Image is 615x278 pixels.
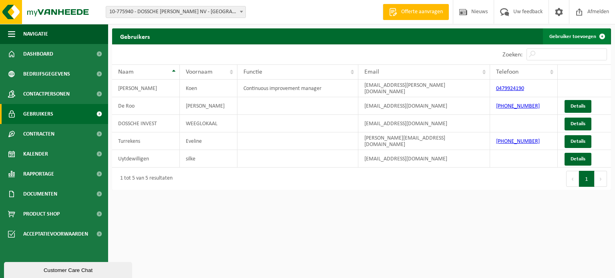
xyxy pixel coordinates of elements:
[23,124,54,144] span: Contracten
[106,6,246,18] span: 10-775940 - DOSSCHE MILLS NV - MERKSEM
[106,6,245,18] span: 10-775940 - DOSSCHE MILLS NV - MERKSEM
[358,132,490,150] td: [PERSON_NAME][EMAIL_ADDRESS][DOMAIN_NAME]
[496,103,540,109] a: [PHONE_NUMBER]
[496,138,540,144] a: [PHONE_NUMBER]
[579,171,595,187] button: 1
[565,153,591,166] a: Details
[565,100,591,113] a: Details
[23,104,53,124] span: Gebruikers
[180,150,238,168] td: silke
[496,86,524,92] a: 0479924190
[595,171,607,187] button: Next
[112,97,180,115] td: De Roo
[4,260,134,278] iframe: chat widget
[23,24,48,44] span: Navigatie
[243,69,262,75] span: Functie
[565,118,591,130] a: Details
[23,84,70,104] span: Contactpersonen
[502,52,523,58] label: Zoeken:
[112,80,180,97] td: [PERSON_NAME]
[358,115,490,132] td: [EMAIL_ADDRESS][DOMAIN_NAME]
[237,80,358,97] td: Continuous improvement manager
[180,80,238,97] td: Koen
[186,69,213,75] span: Voornaam
[358,97,490,115] td: [EMAIL_ADDRESS][DOMAIN_NAME]
[543,28,610,44] a: Gebruiker toevoegen
[23,204,60,224] span: Product Shop
[23,44,53,64] span: Dashboard
[23,144,48,164] span: Kalender
[116,172,173,186] div: 1 tot 5 van 5 resultaten
[112,150,180,168] td: Uytdewilligen
[23,64,70,84] span: Bedrijfsgegevens
[118,69,134,75] span: Naam
[566,171,579,187] button: Previous
[112,28,158,44] h2: Gebruikers
[180,115,238,132] td: WEEGLOKAAL
[496,69,519,75] span: Telefoon
[23,164,54,184] span: Rapportage
[112,115,180,132] td: DOSSCHE INVEST
[399,8,445,16] span: Offerte aanvragen
[23,224,88,244] span: Acceptatievoorwaarden
[358,150,490,168] td: [EMAIL_ADDRESS][DOMAIN_NAME]
[358,80,490,97] td: [EMAIL_ADDRESS][PERSON_NAME][DOMAIN_NAME]
[565,135,591,148] a: Details
[180,97,238,115] td: [PERSON_NAME]
[364,69,379,75] span: Email
[112,132,180,150] td: Turrekens
[383,4,449,20] a: Offerte aanvragen
[180,132,238,150] td: Eveline
[23,184,57,204] span: Documenten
